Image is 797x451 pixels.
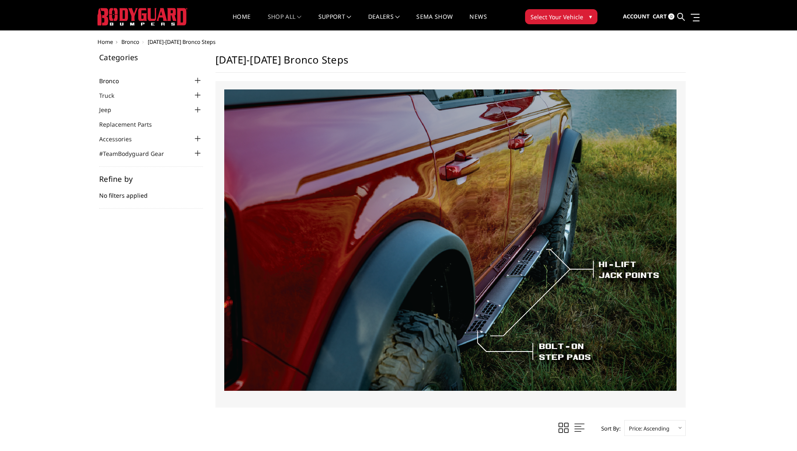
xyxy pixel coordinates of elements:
[99,149,174,158] a: #TeamBodyguard Gear
[530,13,583,21] span: Select Your Vehicle
[268,14,302,30] a: shop all
[755,411,797,451] iframe: Chat Widget
[668,13,674,20] span: 0
[99,54,203,61] h5: Categories
[99,91,125,100] a: Truck
[653,5,674,28] a: Cart 0
[215,54,686,73] h1: [DATE]-[DATE] Bronco Steps
[99,175,203,183] h5: Refine by
[99,135,142,143] a: Accessories
[525,9,597,24] button: Select Your Vehicle
[97,8,187,25] img: BODYGUARD BUMPERS
[597,422,620,435] label: Sort By:
[653,13,667,20] span: Cart
[233,14,251,30] a: Home
[368,14,400,30] a: Dealers
[416,14,453,30] a: SEMA Show
[623,5,650,28] a: Account
[589,12,592,21] span: ▾
[469,14,487,30] a: News
[97,38,113,46] a: Home
[224,89,677,391] img: bodyguard-bumpers-ford-bronco-slider-steps.png
[99,120,162,129] a: Replacement Parts
[318,14,351,30] a: Support
[148,38,215,46] span: [DATE]-[DATE] Bronco Steps
[99,105,122,114] a: Jeep
[121,38,139,46] a: Bronco
[623,13,650,20] span: Account
[99,76,129,85] a: Bronco
[99,175,203,209] div: No filters applied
